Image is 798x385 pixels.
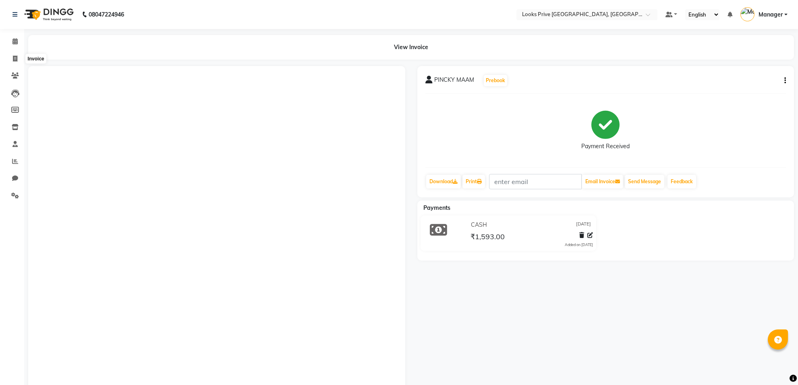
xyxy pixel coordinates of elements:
[423,204,450,211] span: Payments
[21,3,76,26] img: logo
[484,75,507,86] button: Prebook
[471,221,487,229] span: CASH
[489,174,582,189] input: enter email
[426,175,461,188] a: Download
[667,175,696,188] a: Feedback
[581,142,630,151] div: Payment Received
[471,232,505,243] span: ₹1,593.00
[625,175,664,188] button: Send Message
[462,175,485,188] a: Print
[576,221,591,229] span: [DATE]
[25,54,46,64] div: Invoice
[582,175,623,188] button: Email Invoice
[89,3,124,26] b: 08047224946
[740,7,754,21] img: Manager
[759,10,783,19] span: Manager
[565,242,593,248] div: Added on [DATE]
[764,353,790,377] iframe: chat widget
[28,35,794,60] div: View Invoice
[434,76,474,87] span: PINCKY MAAM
